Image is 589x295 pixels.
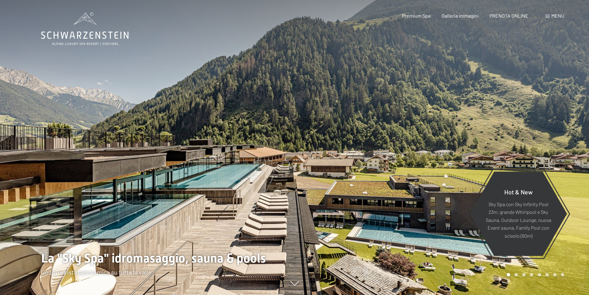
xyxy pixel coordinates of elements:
div: Carousel Page 1 (Current Slide) [507,273,510,276]
span: Menu [551,13,564,19]
div: Carousel Page 6 [545,273,549,276]
div: Carousel Page 2 [514,273,518,276]
a: Premium Spa [402,13,430,19]
div: Carousel Pagination [505,273,564,276]
div: Carousel Page 7 [553,273,557,276]
a: PRENOTA ONLINE [489,13,528,19]
span: Hot & New [504,188,533,195]
a: Galleria immagini [442,13,479,19]
a: Hot & New Sky Spa con Sky infinity Pool 23m, grande Whirlpool e Sky Sauna, Outdoor Lounge, nuova ... [469,171,567,256]
div: Carousel Page 5 [538,273,541,276]
div: Carousel Page 8 [561,273,564,276]
p: Sky Spa con Sky infinity Pool 23m, grande Whirlpool e Sky Sauna, Outdoor Lounge, nuova Event saun... [485,200,552,240]
div: Carousel Page 4 [530,273,533,276]
div: Carousel Page 3 [522,273,526,276]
